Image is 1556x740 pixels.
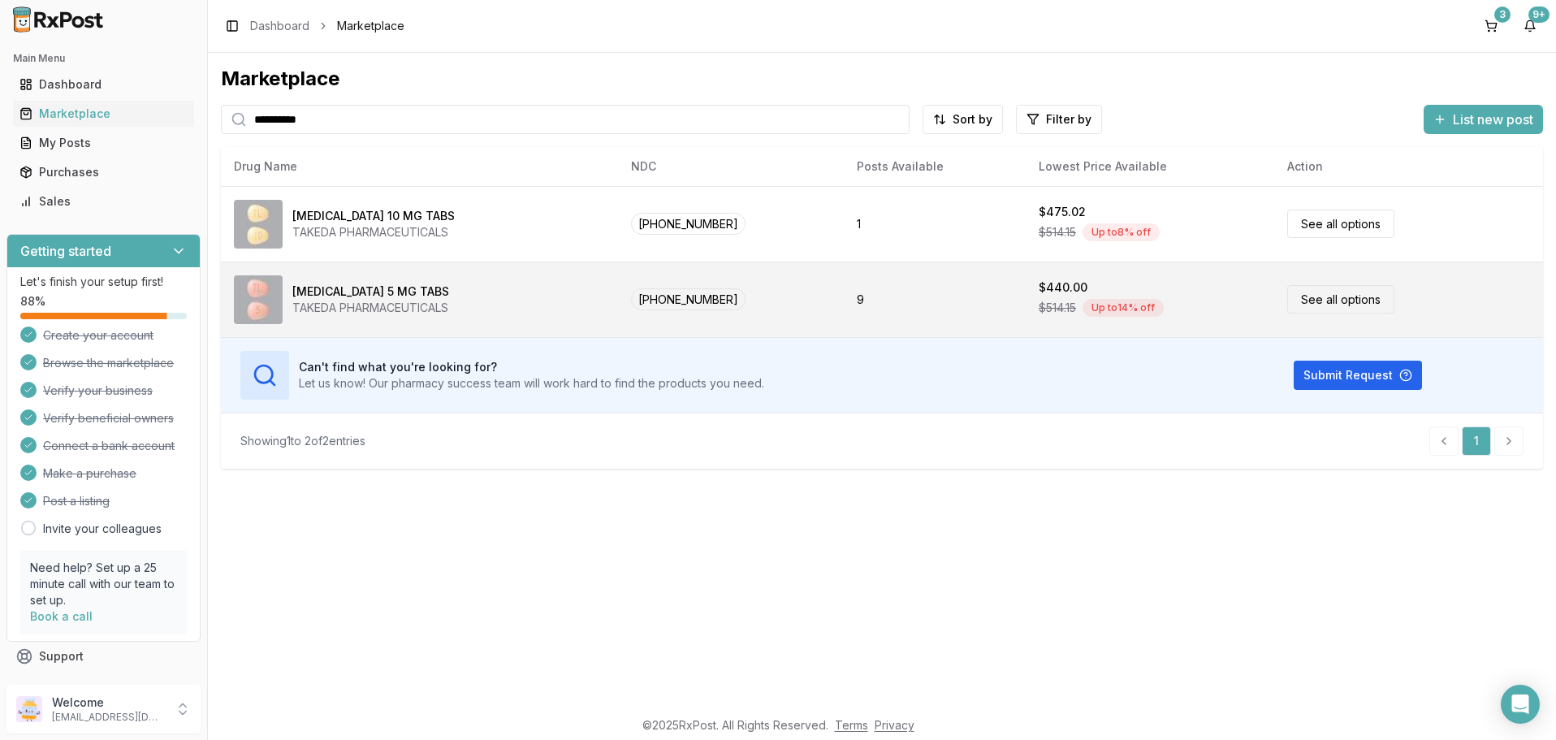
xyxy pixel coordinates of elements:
[43,438,175,454] span: Connect a bank account
[844,147,1026,186] th: Posts Available
[13,128,194,158] a: My Posts
[20,293,45,309] span: 88 %
[1501,685,1540,724] div: Open Intercom Messenger
[292,283,449,300] div: [MEDICAL_DATA] 5 MG TABS
[1453,110,1533,129] span: List new post
[631,288,746,310] span: [PHONE_NUMBER]
[1274,147,1543,186] th: Action
[13,158,194,187] a: Purchases
[1046,111,1091,128] span: Filter by
[1494,6,1511,23] div: 3
[6,130,201,156] button: My Posts
[1016,105,1102,134] button: Filter by
[6,101,201,127] button: Marketplace
[16,696,42,722] img: User avatar
[20,241,111,261] h3: Getting started
[953,111,992,128] span: Sort by
[618,147,844,186] th: NDC
[875,718,914,732] a: Privacy
[835,718,868,732] a: Terms
[43,521,162,537] a: Invite your colleagues
[13,70,194,99] a: Dashboard
[631,213,746,235] span: [PHONE_NUMBER]
[6,188,201,214] button: Sales
[6,71,201,97] button: Dashboard
[250,18,404,34] nav: breadcrumb
[844,186,1026,262] td: 1
[1528,6,1550,23] div: 9+
[1039,279,1087,296] div: $440.00
[1478,13,1504,39] button: 3
[52,711,165,724] p: [EMAIL_ADDRESS][DOMAIN_NAME]
[13,187,194,216] a: Sales
[1424,105,1543,134] button: List new post
[292,300,449,316] div: TAKEDA PHARMACEUTICALS
[30,609,93,623] a: Book a call
[221,147,618,186] th: Drug Name
[221,66,1543,92] div: Marketplace
[1026,147,1274,186] th: Lowest Price Available
[52,695,165,711] p: Welcome
[43,355,174,371] span: Browse the marketplace
[292,224,455,240] div: TAKEDA PHARMACEUTICALS
[19,135,188,151] div: My Posts
[19,164,188,180] div: Purchases
[299,359,764,375] h3: Can't find what you're looking for?
[1517,13,1543,39] button: 9+
[1429,426,1524,456] nav: pagination
[1424,113,1543,129] a: List new post
[43,383,153,399] span: Verify your business
[43,410,174,426] span: Verify beneficial owners
[250,18,309,34] a: Dashboard
[1462,426,1491,456] a: 1
[39,677,94,694] span: Feedback
[1287,210,1394,238] a: See all options
[19,76,188,93] div: Dashboard
[19,106,188,122] div: Marketplace
[6,6,110,32] img: RxPost Logo
[292,208,455,224] div: [MEDICAL_DATA] 10 MG TABS
[19,193,188,210] div: Sales
[43,465,136,482] span: Make a purchase
[1039,224,1076,240] span: $514.15
[43,327,153,344] span: Create your account
[6,159,201,185] button: Purchases
[43,493,110,509] span: Post a listing
[13,52,194,65] h2: Main Menu
[1039,204,1086,220] div: $475.02
[1287,285,1394,314] a: See all options
[234,200,283,249] img: Trintellix 10 MG TABS
[6,642,201,671] button: Support
[923,105,1003,134] button: Sort by
[1083,299,1164,317] div: Up to 14 % off
[299,375,764,392] p: Let us know! Our pharmacy success team will work hard to find the products you need.
[1083,223,1160,241] div: Up to 8 % off
[1294,361,1422,390] button: Submit Request
[240,433,365,449] div: Showing 1 to 2 of 2 entries
[30,560,177,608] p: Need help? Set up a 25 minute call with our team to set up.
[337,18,404,34] span: Marketplace
[13,99,194,128] a: Marketplace
[6,671,201,700] button: Feedback
[20,274,187,290] p: Let's finish your setup first!
[844,262,1026,337] td: 9
[234,275,283,324] img: Trintellix 5 MG TABS
[1039,300,1076,316] span: $514.15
